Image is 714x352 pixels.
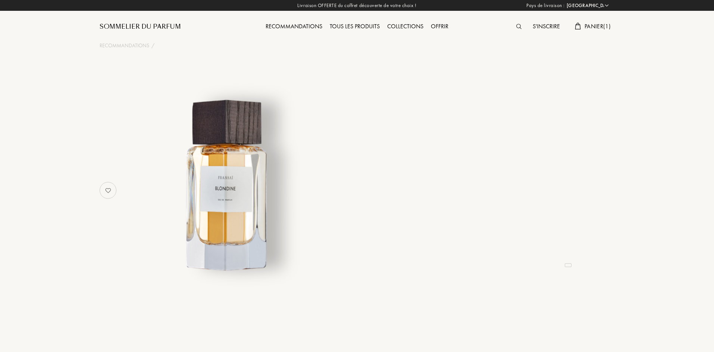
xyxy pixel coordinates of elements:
[151,42,154,50] div: /
[100,42,149,50] a: Recommandations
[100,22,181,31] a: Sommelier du Parfum
[427,22,452,30] a: Offrir
[529,22,564,30] a: S'inscrire
[575,23,581,29] img: cart.svg
[383,22,427,30] a: Collections
[136,95,321,279] img: undefined undefined
[262,22,326,30] a: Recommandations
[326,22,383,30] a: Tous les produits
[526,2,565,9] span: Pays de livraison :
[326,22,383,32] div: Tous les produits
[529,22,564,32] div: S'inscrire
[383,22,427,32] div: Collections
[427,22,452,32] div: Offrir
[516,24,522,29] img: search_icn.svg
[101,183,116,198] img: no_like_p.png
[585,22,611,30] span: Panier ( 1 )
[262,22,326,32] div: Recommandations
